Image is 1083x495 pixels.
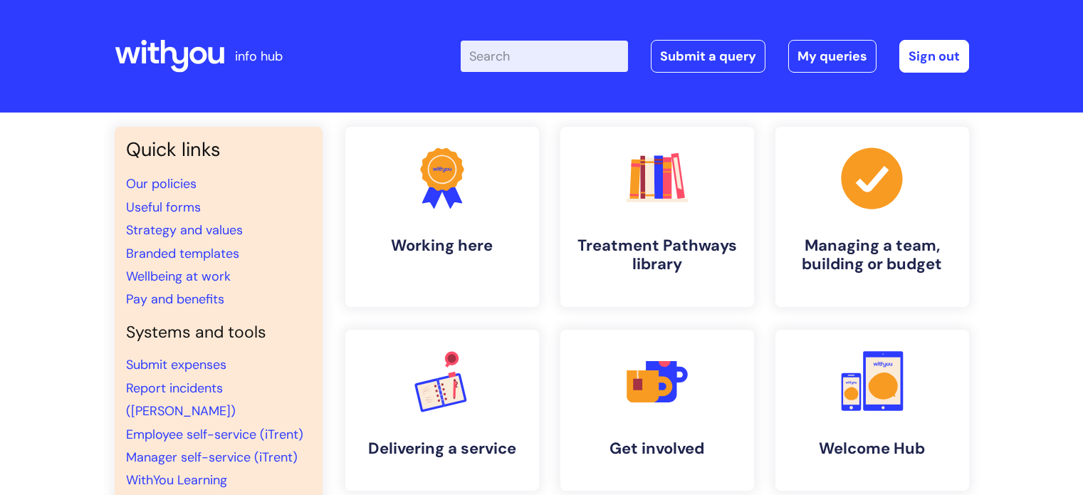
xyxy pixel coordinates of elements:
a: Managing a team, building or budget [775,127,969,307]
a: Get involved [560,330,754,491]
input: Search [461,41,628,72]
a: Report incidents ([PERSON_NAME]) [126,380,236,420]
a: Our policies [126,175,197,192]
h4: Get involved [572,439,743,458]
a: Welcome Hub [775,330,969,491]
a: Wellbeing at work [126,268,231,285]
a: Manager self-service (iTrent) [126,449,298,466]
div: | - [461,40,969,73]
a: Strategy and values [126,222,243,239]
h4: Working here [357,236,528,255]
h4: Delivering a service [357,439,528,458]
a: Submit expenses [126,356,226,373]
h4: Welcome Hub [787,439,958,458]
h4: Treatment Pathways library [572,236,743,274]
a: Pay and benefits [126,291,224,308]
a: Sign out [899,40,969,73]
p: info hub [235,45,283,68]
a: WithYou Learning [126,471,227,489]
h4: Systems and tools [126,323,311,343]
h4: Managing a team, building or budget [787,236,958,274]
a: Working here [345,127,539,307]
a: Delivering a service [345,330,539,491]
a: Treatment Pathways library [560,127,754,307]
a: Employee self-service (iTrent) [126,426,303,443]
a: My queries [788,40,877,73]
h3: Quick links [126,138,311,161]
a: Useful forms [126,199,201,216]
a: Branded templates [126,245,239,262]
a: Submit a query [651,40,765,73]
